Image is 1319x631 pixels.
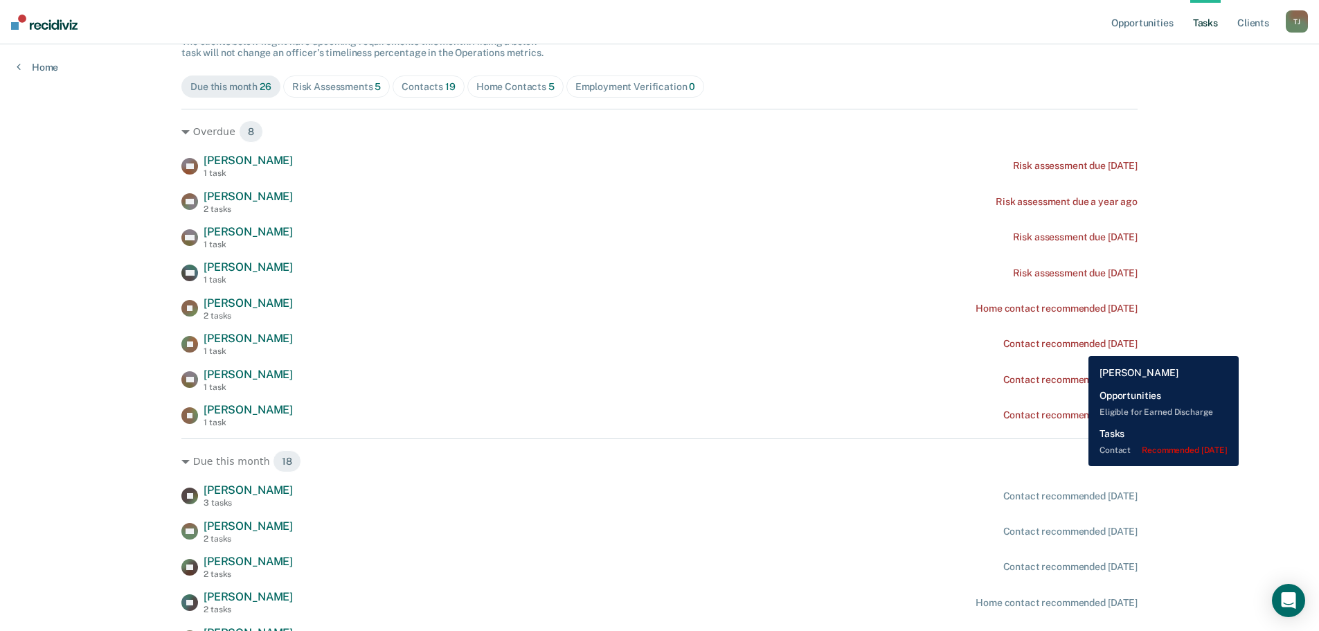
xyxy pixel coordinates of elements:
[204,154,293,167] span: [PERSON_NAME]
[273,450,301,472] span: 18
[190,81,271,93] div: Due this month
[375,81,381,92] span: 5
[1003,490,1138,502] div: Contact recommended [DATE]
[1003,561,1138,573] div: Contact recommended [DATE]
[204,382,293,392] div: 1 task
[1003,338,1138,350] div: Contact recommended [DATE]
[11,15,78,30] img: Recidiviz
[181,121,1138,143] div: Overdue 8
[575,81,696,93] div: Employment Verification
[204,569,293,579] div: 2 tasks
[204,311,293,321] div: 2 tasks
[204,190,293,203] span: [PERSON_NAME]
[1003,409,1138,421] div: Contact recommended [DATE]
[548,81,555,92] span: 5
[204,346,293,356] div: 1 task
[476,81,555,93] div: Home Contacts
[181,36,544,59] span: The clients below might have upcoming requirements this month. Hiding a below task will not chang...
[204,534,293,544] div: 2 tasks
[689,81,695,92] span: 0
[1272,584,1305,617] div: Open Intercom Messenger
[204,605,293,614] div: 2 tasks
[204,204,293,214] div: 2 tasks
[204,555,293,568] span: [PERSON_NAME]
[976,303,1138,314] div: Home contact recommended [DATE]
[204,498,293,508] div: 3 tasks
[204,590,293,603] span: [PERSON_NAME]
[17,61,58,73] a: Home
[204,296,293,310] span: [PERSON_NAME]
[1286,10,1308,33] button: TJ
[292,81,382,93] div: Risk Assessments
[204,418,293,427] div: 1 task
[1013,160,1138,172] div: Risk assessment due [DATE]
[204,332,293,345] span: [PERSON_NAME]
[260,81,271,92] span: 26
[239,121,263,143] span: 8
[204,275,293,285] div: 1 task
[204,368,293,381] span: [PERSON_NAME]
[204,519,293,533] span: [PERSON_NAME]
[181,450,1138,472] div: Due this month 18
[204,483,293,497] span: [PERSON_NAME]
[204,240,293,249] div: 1 task
[976,597,1138,609] div: Home contact recommended [DATE]
[204,168,293,178] div: 1 task
[1286,10,1308,33] div: T J
[996,196,1138,208] div: Risk assessment due a year ago
[445,81,456,92] span: 19
[204,260,293,274] span: [PERSON_NAME]
[402,81,456,93] div: Contacts
[1003,374,1138,386] div: Contact recommended [DATE]
[1013,267,1138,279] div: Risk assessment due [DATE]
[1003,526,1138,537] div: Contact recommended [DATE]
[1013,231,1138,243] div: Risk assessment due [DATE]
[204,403,293,416] span: [PERSON_NAME]
[204,225,293,238] span: [PERSON_NAME]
